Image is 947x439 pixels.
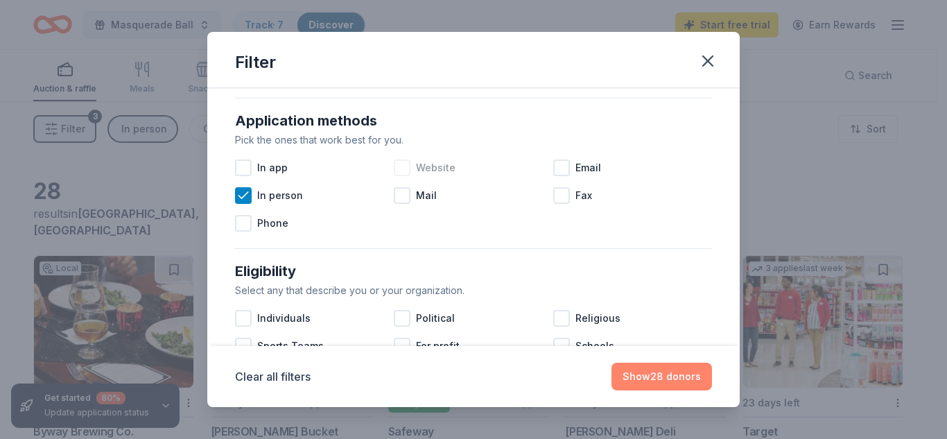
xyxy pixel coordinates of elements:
button: Show28 donors [611,363,712,390]
span: Political [416,310,455,327]
span: Mail [416,187,437,204]
span: In person [257,187,303,204]
span: Fax [575,187,592,204]
button: Clear all filters [235,368,311,385]
span: Website [416,160,455,176]
div: Application methods [235,110,712,132]
div: Select any that describe you or your organization. [235,282,712,299]
span: Sports Teams [257,338,324,354]
span: For profit [416,338,460,354]
div: Eligibility [235,260,712,282]
span: Email [575,160,601,176]
span: Individuals [257,310,311,327]
span: Religious [575,310,620,327]
div: Pick the ones that work best for you. [235,132,712,148]
span: Schools [575,338,614,354]
span: Phone [257,215,288,232]
div: Filter [235,51,276,74]
span: In app [257,160,288,176]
